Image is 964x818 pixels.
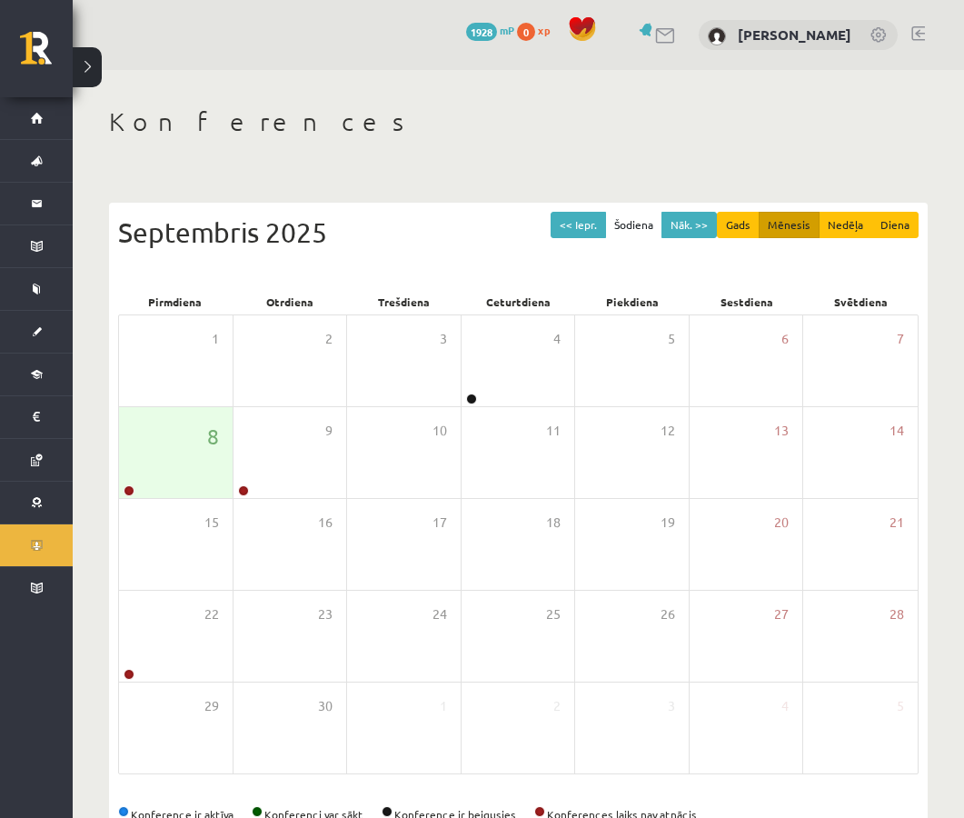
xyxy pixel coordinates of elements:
[20,32,73,77] a: Rīgas 1. Tālmācības vidusskola
[774,421,789,441] span: 13
[204,696,219,716] span: 29
[759,212,820,238] button: Mēnesis
[897,696,904,716] span: 5
[500,23,514,37] span: mP
[325,421,333,441] span: 9
[553,696,561,716] span: 2
[118,212,919,253] div: Septembris 2025
[432,421,447,441] span: 10
[546,421,561,441] span: 11
[781,329,789,349] span: 6
[871,212,919,238] button: Diena
[546,513,561,533] span: 18
[781,696,789,716] span: 4
[318,696,333,716] span: 30
[118,289,233,314] div: Pirmdiena
[774,604,789,624] span: 27
[804,289,919,314] div: Svētdiena
[717,212,760,238] button: Gads
[546,604,561,624] span: 25
[204,604,219,624] span: 22
[466,23,497,41] span: 1928
[109,106,928,137] h1: Konferences
[819,212,872,238] button: Nedēļa
[668,329,675,349] span: 5
[204,513,219,533] span: 15
[318,604,333,624] span: 23
[347,289,462,314] div: Trešdiena
[440,696,447,716] span: 1
[207,421,219,452] span: 8
[517,23,559,37] a: 0 xp
[668,696,675,716] span: 3
[440,329,447,349] span: 3
[212,329,219,349] span: 1
[553,329,561,349] span: 4
[661,513,675,533] span: 19
[661,212,717,238] button: Nāk. >>
[538,23,550,37] span: xp
[432,604,447,624] span: 24
[661,604,675,624] span: 26
[889,421,904,441] span: 14
[605,212,662,238] button: Šodiena
[233,289,347,314] div: Otrdiena
[708,27,726,45] img: Tīna Elizabete Klipa
[462,289,576,314] div: Ceturtdiena
[889,604,904,624] span: 28
[318,513,333,533] span: 16
[432,513,447,533] span: 17
[774,513,789,533] span: 20
[517,23,535,41] span: 0
[551,212,606,238] button: << Iepr.
[575,289,690,314] div: Piekdiena
[897,329,904,349] span: 7
[690,289,804,314] div: Sestdiena
[466,23,514,37] a: 1928 mP
[661,421,675,441] span: 12
[738,25,851,44] a: [PERSON_NAME]
[889,513,904,533] span: 21
[325,329,333,349] span: 2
